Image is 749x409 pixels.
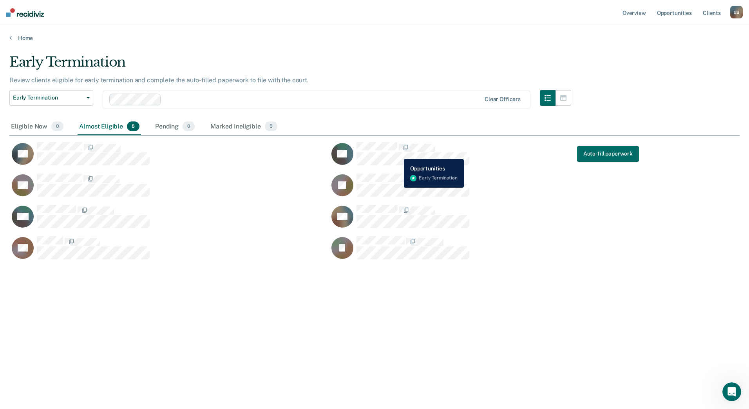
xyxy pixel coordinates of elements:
img: Recidiviz [6,8,44,17]
div: CaseloadOpportunityCell-224697 [9,173,329,204]
span: Early Termination [13,94,83,101]
div: G S [730,6,743,18]
div: CaseloadOpportunityCell-260479 [329,204,649,236]
div: CaseloadOpportunityCell-202499 [9,204,329,236]
span: 5 [265,121,277,132]
button: GS [730,6,743,18]
div: Clear officers [485,96,521,103]
div: CaseloadOpportunityCell-285888 [329,236,649,267]
div: Marked Ineligible5 [209,118,279,136]
span: 0 [51,121,63,132]
span: 8 [127,121,139,132]
div: CaseloadOpportunityCell-254350 [9,142,329,173]
p: Review clients eligible for early termination and complete the auto-filled paperwork to file with... [9,76,309,84]
div: Almost Eligible8 [78,118,141,136]
a: Home [9,34,740,42]
div: Early Termination [9,54,571,76]
iframe: Intercom live chat [722,382,741,401]
div: CaseloadOpportunityCell-262426 [329,142,649,173]
span: 0 [183,121,195,132]
div: Pending0 [154,118,196,136]
div: Eligible Now0 [9,118,65,136]
div: CaseloadOpportunityCell-271939 [9,236,329,267]
button: Auto-fill paperwork [577,146,639,162]
button: Early Termination [9,90,93,106]
div: CaseloadOpportunityCell-133492 [329,173,649,204]
a: Navigate to form link [577,146,639,162]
